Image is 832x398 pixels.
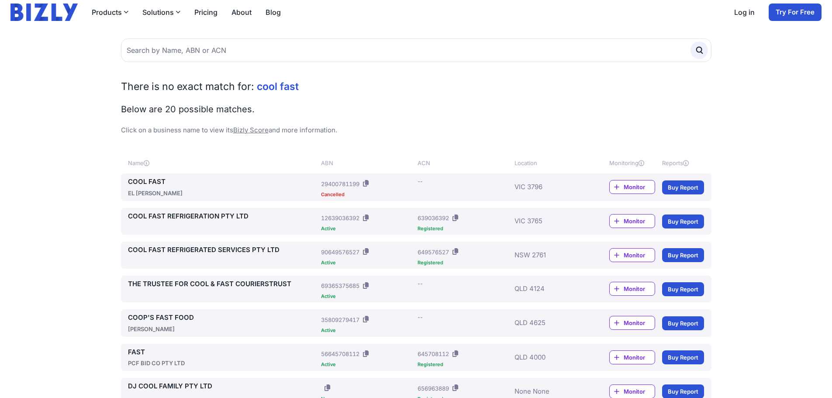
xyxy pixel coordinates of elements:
[734,7,755,17] a: Log in
[514,279,583,299] div: QLD 4124
[418,384,449,393] div: 656963889
[418,313,423,322] div: --
[418,279,423,288] div: --
[128,359,318,367] div: PCF BID CO PTY LTD
[128,177,318,187] a: COOL FAST
[662,350,704,364] a: Buy Report
[231,7,252,17] a: About
[128,347,318,357] a: FAST
[233,126,269,134] a: Bizly Score
[92,7,128,17] button: Products
[321,214,359,222] div: 12639036392
[769,3,822,21] a: Try For Free
[624,217,655,225] span: Monitor
[321,294,414,299] div: Active
[609,282,655,296] a: Monitor
[514,159,583,167] div: Location
[609,214,655,228] a: Monitor
[321,226,414,231] div: Active
[418,350,449,358] div: 645708112
[418,260,511,265] div: Registered
[121,125,711,135] p: Click on a business name to view its and more information.
[418,248,449,256] div: 649576527
[257,80,299,93] span: cool fast
[121,104,255,114] span: Below are 20 possible matches.
[662,316,704,330] a: Buy Report
[609,350,655,364] a: Monitor
[514,177,583,197] div: VIC 3796
[662,159,704,167] div: Reports
[128,159,318,167] div: Name
[418,214,449,222] div: 639036392
[624,318,655,327] span: Monitor
[514,245,583,265] div: NSW 2761
[128,381,318,391] a: DJ COOL FAMILY PTY LTD
[662,282,704,296] a: Buy Report
[624,251,655,260] span: Monitor
[321,159,414,167] div: ABN
[418,177,423,186] div: --
[624,183,655,191] span: Monitor
[624,284,655,293] span: Monitor
[128,189,318,197] div: EL [PERSON_NAME]
[514,211,583,232] div: VIC 3765
[128,245,318,255] a: COOL FAST REFRIGERATED SERVICES PTY LTD
[121,38,711,62] input: Search by Name, ABN or ACN
[514,347,583,368] div: QLD 4000
[609,316,655,330] a: Monitor
[321,180,359,188] div: 29400781199
[514,313,583,333] div: QLD 4625
[418,362,511,367] div: Registered
[128,313,318,323] a: COOP'S FAST FOOD
[194,7,217,17] a: Pricing
[624,387,655,396] span: Monitor
[321,248,359,256] div: 90649576527
[609,248,655,262] a: Monitor
[662,215,704,228] a: Buy Report
[609,180,655,194] a: Monitor
[321,192,414,197] div: Cancelled
[321,328,414,333] div: Active
[121,80,254,93] span: There is no exact match for:
[128,211,318,221] a: COOL FAST REFRIGERATION PTY LTD
[128,325,318,333] div: [PERSON_NAME]
[142,7,180,17] button: Solutions
[321,281,359,290] div: 69365375685
[266,7,281,17] a: Blog
[321,260,414,265] div: Active
[662,180,704,194] a: Buy Report
[321,315,359,324] div: 35809279417
[662,248,704,262] a: Buy Report
[609,159,655,167] div: Monitoring
[418,226,511,231] div: Registered
[418,159,511,167] div: ACN
[321,362,414,367] div: Active
[128,279,318,289] a: THE TRUSTEE FOR COOL & FAST COURIERSTRUST
[321,350,359,358] div: 56645708112
[624,353,655,362] span: Monitor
